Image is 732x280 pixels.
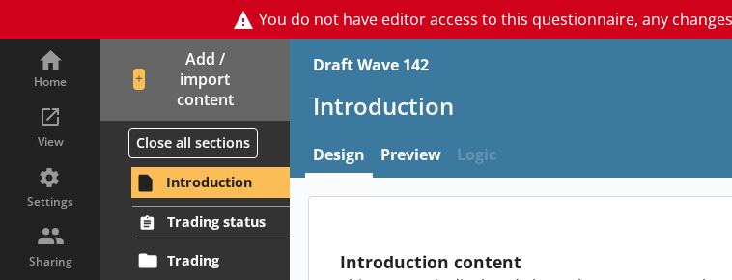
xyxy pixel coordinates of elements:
span: Trading [167,251,269,269]
span: Introduction [166,173,269,191]
button: Add / import content [100,39,290,121]
div: Sharing [16,254,84,269]
a: Trading [132,245,290,276]
div: Settings [16,194,84,210]
div: View [16,134,84,150]
div: Draft Wave 142 [313,54,429,75]
a: Design [305,136,373,178]
a: Introduction [131,167,290,198]
span: Logic [449,136,504,178]
span: Add / import content [133,49,258,109]
a: Trading status [132,206,290,238]
div: Home [16,74,84,90]
span: Trading status [167,212,269,231]
a: Preview [373,136,449,178]
button: Close all sections [128,128,258,158]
